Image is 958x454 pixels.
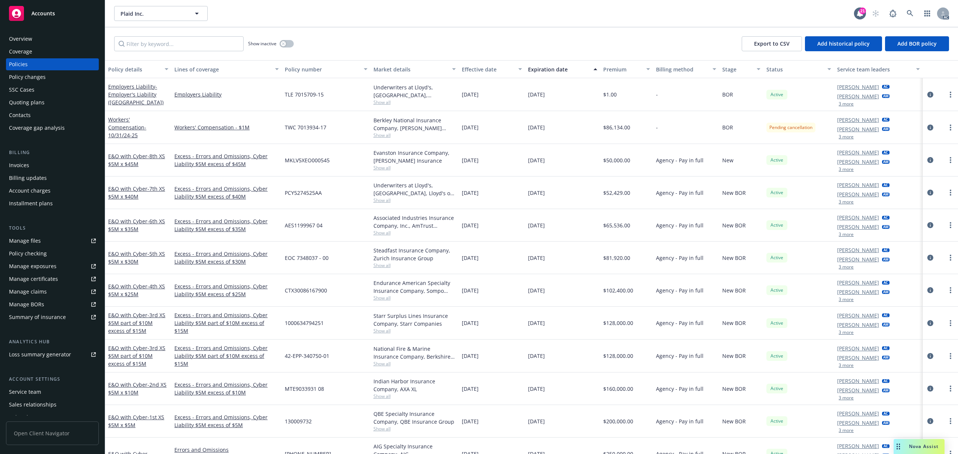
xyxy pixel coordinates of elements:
span: EOC 7348037 - 00 [285,254,329,262]
span: MKLV5XEO000545 [285,156,330,164]
span: CTX30086167900 [285,286,327,294]
a: E&O with Cyber [108,153,165,168]
span: [DATE] [462,189,479,197]
a: [PERSON_NAME] [837,116,879,124]
span: Nova Assist [909,443,939,450]
div: Evanston Insurance Company, [PERSON_NAME] Insurance [373,149,456,165]
div: Market details [373,65,448,73]
span: Show all [373,295,456,301]
span: Add BOR policy [897,40,937,47]
span: [DATE] [528,221,545,229]
span: Agency - Pay in full [656,352,704,360]
a: Policy changes [6,71,99,83]
button: 3 more [839,330,854,335]
div: Contacts [9,109,31,121]
a: Excess - Errors and Omissions, Cyber Liability $5M part of $10M excess of $15M [174,344,279,368]
span: [DATE] [462,221,479,229]
span: Active [769,418,784,424]
span: Show all [373,99,456,105]
button: 3 more [839,135,854,139]
a: [PERSON_NAME] [837,214,879,221]
span: Agency - Pay in full [656,319,704,327]
a: Excess - Errors and Omissions, Cyber Liability $5M excess of $10M [174,381,279,396]
div: Account settings [6,375,99,383]
div: Indian Harbor Insurance Company, AXA XL [373,377,456,393]
span: New BOR [722,254,746,262]
span: Show all [373,132,456,138]
a: [PERSON_NAME] [837,442,879,450]
span: [DATE] [462,156,479,164]
a: [PERSON_NAME] [837,409,879,417]
a: Installment plans [6,197,99,209]
span: $1.00 [603,91,617,98]
span: Active [769,254,784,261]
div: Expiration date [528,65,589,73]
button: Status [763,60,834,78]
span: Agency - Pay in full [656,385,704,393]
a: more [946,253,955,262]
a: circleInformation [926,90,935,99]
span: 1000634794251 [285,319,324,327]
div: Premium [603,65,642,73]
a: Manage exposures [6,260,99,272]
span: [DATE] [462,417,479,425]
div: Endurance American Specialty Insurance Company, Sompo International [373,279,456,295]
span: Active [769,157,784,163]
span: $50,000.00 [603,156,630,164]
div: SSC Cases [9,84,34,96]
span: $86,134.00 [603,123,630,131]
a: Overview [6,33,99,45]
span: $65,536.00 [603,221,630,229]
a: Excess - Errors and Omissions, Cyber Liability $5M excess of $35M [174,217,279,233]
a: E&O with Cyber [108,381,167,396]
span: Agency - Pay in full [656,156,704,164]
button: 3 more [839,265,854,269]
span: New BOR [722,352,746,360]
span: New BOR [722,221,746,229]
span: $102,400.00 [603,286,633,294]
div: Effective date [462,65,514,73]
a: Manage BORs [6,298,99,310]
div: Manage certificates [9,273,58,285]
span: [DATE] [528,156,545,164]
span: - 3rd XS $5M part of $10M excess of $15M [108,312,165,334]
span: New BOR [722,385,746,393]
a: [PERSON_NAME] [837,190,879,198]
div: 21 [859,7,866,14]
a: Summary of insurance [6,311,99,323]
a: Start snowing [868,6,883,21]
span: 130009732 [285,417,312,425]
a: Contacts [6,109,99,121]
div: Analytics hub [6,338,99,346]
span: [DATE] [462,254,479,262]
div: Billing method [656,65,708,73]
span: AES1199967 04 [285,221,323,229]
span: [DATE] [528,352,545,360]
span: [DATE] [462,91,479,98]
div: Service team leaders [837,65,911,73]
a: Service team [6,386,99,398]
span: [DATE] [462,319,479,327]
div: National Fire & Marine Insurance Company, Berkshire Hathaway Specialty Insurance [373,345,456,361]
a: Employers Liability [108,83,164,106]
span: - [656,91,658,98]
span: Open Client Navigator [6,421,99,445]
a: circleInformation [926,384,935,393]
a: E&O with Cyber [108,344,165,367]
span: Active [769,189,784,196]
div: Status [766,65,823,73]
a: circleInformation [926,188,935,197]
div: Sales relationships [9,399,57,411]
div: Account charges [9,185,51,197]
a: E&O with Cyber [108,283,165,298]
span: Active [769,320,784,326]
a: Quoting plans [6,96,99,108]
a: E&O with Cyber [108,250,165,265]
a: Switch app [920,6,935,21]
span: Pending cancellation [769,124,812,131]
a: [PERSON_NAME] [837,246,879,254]
div: Manage claims [9,286,47,298]
div: Berkley National Insurance Company, [PERSON_NAME] Corporation [373,116,456,132]
a: [PERSON_NAME] [837,288,879,296]
a: [PERSON_NAME] [837,83,879,91]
